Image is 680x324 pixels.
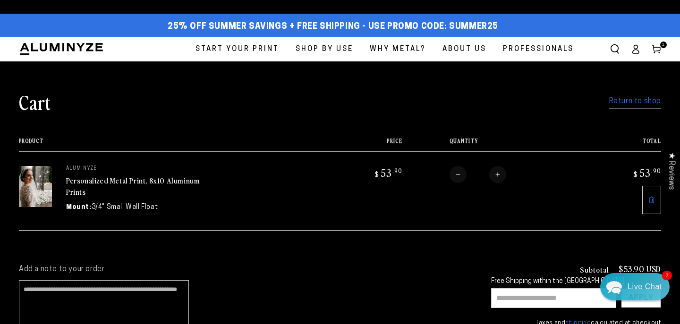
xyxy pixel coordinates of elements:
span: $ [634,169,638,179]
div: [PERSON_NAME] [43,93,166,102]
dd: 3/4" Small Wall Float [92,202,158,212]
a: Return to shop [609,95,661,108]
div: [PERSON_NAME] [43,154,166,163]
th: Quantity [402,138,586,151]
img: fba842a801236a3782a25bbf40121a09 [31,92,41,102]
div: [DATE] [166,155,183,162]
div: Free Shipping within the [GEOGRAPHIC_DATA] [491,278,661,286]
sup: .90 [392,166,402,174]
a: Why Metal? [363,37,433,61]
a: Start Your Print [188,37,286,61]
sup: .90 [651,166,661,174]
div: [DATE] [166,185,183,192]
span: $ [375,169,379,179]
p: Hi [PERSON_NAME], May I know what email address you used when you logged in to the website? This ... [31,225,183,234]
div: Chat widget toggle [600,273,670,300]
img: 8"x10" Rectangle White Glossy Aluminyzed Photo [19,166,52,208]
a: Send a Message [64,237,137,252]
bdi: 53 [632,166,661,179]
div: We usually reply in a few hours. [14,44,187,52]
th: Product [19,138,327,151]
img: fba842a801236a3782a25bbf40121a09 [31,123,41,133]
dt: Mount: [66,202,92,212]
span: Shop By Use [296,43,353,56]
div: [DATE] [166,94,183,101]
p: Let me check with Production [31,195,183,204]
img: Marie J [78,14,103,39]
h1: Cart [19,90,51,114]
div: [PERSON_NAME] [43,215,166,224]
img: fba842a801236a3782a25bbf40121a09 [31,215,41,224]
p: aluminyze [66,166,208,172]
div: [DATE] [166,124,183,131]
a: About Us [435,37,493,61]
span: About Us [442,43,486,56]
p: Hello again, [PERSON_NAME]. I was checking your account but I can only see orders from last year.... [31,164,183,173]
p: You're welcome, [PERSON_NAME]. [31,103,183,112]
span: Professionals [503,43,574,56]
label: Add a note to your order [19,265,472,274]
bdi: 53 [374,166,402,179]
div: Click to open Judge.me floating reviews tab [662,145,680,197]
div: [PERSON_NAME] [43,184,166,193]
span: 1 [662,42,665,48]
summary: Search our site [604,39,625,59]
div: [PERSON_NAME] [43,124,166,133]
div: Recent Conversations [19,75,181,84]
a: Professionals [496,37,581,61]
input: Quantity for Personalized Metal Print, 8x10 Aluminum Prints [467,166,489,183]
span: 25% off Summer Savings + Free Shipping - Use Promo Code: SUMMER25 [168,22,498,32]
img: Aluminyze [19,42,104,56]
th: Price [327,138,402,151]
div: Contact Us Directly [628,273,662,300]
a: Shop By Use [289,37,360,61]
img: fba842a801236a3782a25bbf40121a09 [31,154,41,163]
h3: Subtotal [580,266,609,273]
img: fba842a801236a3782a25bbf40121a09 [31,184,41,194]
span: Start Your Print [195,43,279,56]
p: Hi [PERSON_NAME], I have items in my cart for weeks now and they are still there. Most likely, yo... [31,133,183,142]
img: John [98,14,123,39]
p: $53.90 USD [619,265,661,273]
a: Remove 8"x10" Rectangle White Glossy Aluminyzed Photo [642,186,661,214]
a: Personalized Metal Print, 8x10 Aluminum Prints [66,175,200,198]
th: Total [586,138,661,151]
span: Why Metal? [370,43,426,56]
div: [DATE] [166,216,183,223]
span: 2 [662,271,672,280]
